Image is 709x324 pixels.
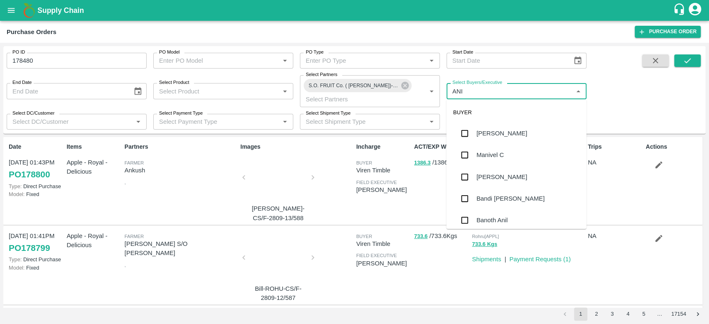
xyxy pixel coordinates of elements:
button: Go to page 2 [590,307,603,321]
span: Farmer [125,234,144,239]
div: account of current user [687,2,702,19]
p: [PERSON_NAME] [356,185,410,194]
label: PO Type [306,49,324,56]
button: 733.6 [414,232,428,241]
a: Supply Chain [37,5,673,16]
span: buyer [356,234,372,239]
button: Open [280,55,290,66]
button: Go to next page [691,307,704,321]
span: Farmer [125,160,144,165]
div: BUYER [446,103,586,123]
label: End Date [12,79,32,86]
p: Viren Timble [356,239,410,248]
b: Supply Chain [37,6,84,15]
p: Apple - Royal - Delicious [66,158,121,177]
span: Model: [9,191,25,197]
a: Shipments [472,256,501,263]
a: PO178800 [9,167,50,182]
a: Purchase Order [635,26,701,38]
div: Purchase Orders [7,27,56,37]
p: Direct Purchase [9,255,63,263]
input: Select Payment Type [156,116,266,127]
p: Incharge [356,142,410,151]
p: Viren Timble [356,166,410,175]
span: Type: [9,256,22,263]
input: Select Product [156,86,277,96]
span: Rohru[APPL] [472,234,499,239]
button: Open [133,116,144,127]
input: Enter PO Model [156,55,277,66]
button: Open [280,116,290,127]
input: Start Date [446,53,567,69]
label: Select Payment Type [159,110,203,117]
label: Select Shipment Type [306,110,351,117]
p: Items [66,142,121,151]
p: Fixed [9,190,63,198]
input: Select Buyers/Executive [449,86,570,96]
p: [PERSON_NAME] [356,259,410,268]
span: Type: [9,183,22,189]
button: Go to page 3 [606,307,619,321]
p: NA [588,231,642,241]
button: Open [426,86,437,97]
p: Date [9,142,63,151]
button: Go to page 5 [637,307,650,321]
input: Enter PO Type [302,55,424,66]
span: S.O. FRUIT Co. ( [PERSON_NAME])-[PERSON_NAME], Shimla-7807720600 [304,81,403,90]
input: Select Shipment Type [302,116,413,127]
p: [DATE] 01:43PM [9,158,63,167]
label: Select Partners [306,71,337,78]
nav: pagination navigation [557,307,706,321]
span: , [125,263,126,268]
button: Open [426,116,437,127]
div: Bandi [PERSON_NAME] [476,194,545,203]
button: Choose date [570,53,586,69]
input: End Date [7,83,127,99]
button: Go to page 17154 [669,307,689,321]
p: ACT/EXP Weight [414,142,469,151]
button: Choose date [130,83,146,99]
label: Start Date [452,49,473,56]
a: Payment Requests (1) [509,256,571,263]
input: Enter PO ID [7,53,147,69]
p: Bill-ROHU-CS/F-2809-12/587 [247,284,309,303]
img: logo [21,2,37,19]
button: Go to page 4 [621,307,635,321]
button: open drawer [2,1,21,20]
span: Model: [9,265,25,271]
div: Manivel C [476,150,504,160]
input: Select DC/Customer [9,116,130,127]
p: Ankush [125,166,237,175]
label: PO Model [159,49,180,56]
p: Trips [588,142,642,151]
button: 733.6 Kgs [472,240,497,249]
span: field executive [356,180,397,185]
p: Actions [646,142,700,151]
label: Select Product [159,79,189,86]
div: [PERSON_NAME] [476,129,527,138]
div: customer-support [673,3,687,18]
p: / 1386.3 Kgs [414,158,469,167]
p: Images [240,142,353,151]
label: Select Buyers/Executive [452,79,502,86]
div: … [653,310,666,318]
p: NA [588,158,642,167]
div: [PERSON_NAME] [476,172,527,182]
span: buyer [356,160,372,165]
p: Direct Purchase [9,182,63,190]
span: , [125,180,126,185]
button: page 1 [574,307,587,321]
button: Close [573,86,584,97]
p: Partners [125,142,237,151]
a: PO178799 [9,241,50,255]
div: S.O. FRUIT Co. ( [PERSON_NAME])-[PERSON_NAME], Shimla-7807720600 [304,79,412,92]
button: Open [280,86,290,97]
label: Select DC/Customer [12,110,54,117]
p: Fixed [9,264,63,272]
p: [DATE] 01:41PM [9,231,63,241]
div: | [501,251,506,264]
p: Apple - Royal - Delicious [66,231,121,250]
p: [PERSON_NAME]-CS/F-2809-13/588 [247,204,309,223]
button: 1386.3 [414,158,431,168]
span: field executive [356,253,397,258]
